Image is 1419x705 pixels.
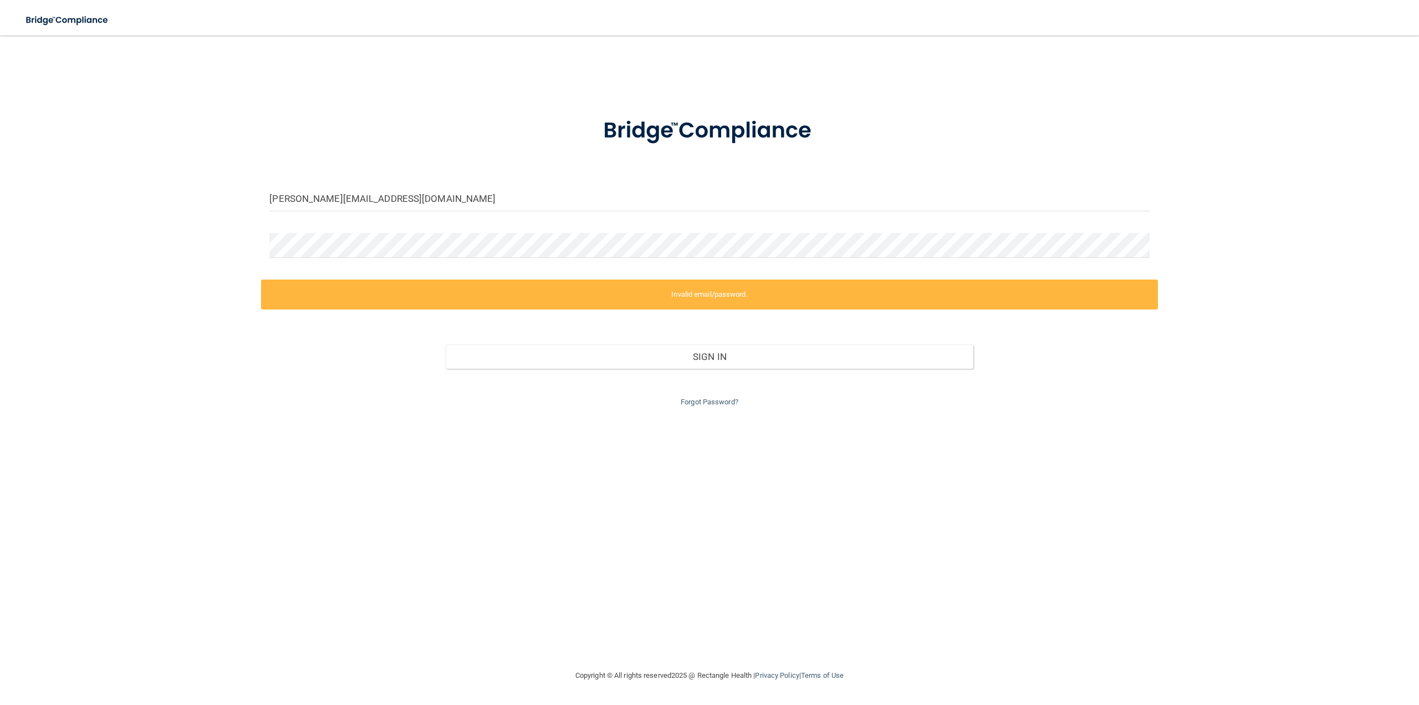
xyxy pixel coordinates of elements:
[261,280,1157,310] label: Invalid email/password.
[507,658,912,693] div: Copyright © All rights reserved 2025 @ Rectangle Health | |
[269,186,1149,211] input: Email
[446,344,973,369] button: Sign In
[801,671,844,679] a: Terms of Use
[1227,626,1406,671] iframe: Drift Widget Chat Controller
[580,102,839,160] img: bridge_compliance_login_screen.278c3ca4.svg
[17,9,119,32] img: bridge_compliance_login_screen.278c3ca4.svg
[755,671,799,679] a: Privacy Policy
[681,398,738,406] a: Forgot Password?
